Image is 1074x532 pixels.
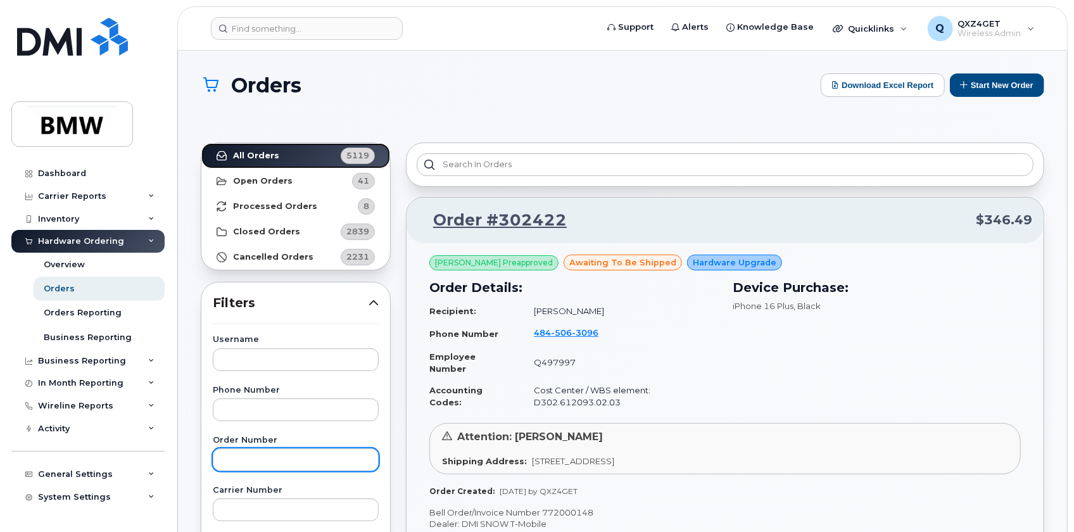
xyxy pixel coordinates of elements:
td: [PERSON_NAME] [522,300,717,322]
button: Download Excel Report [821,73,945,97]
span: 41 [358,175,369,187]
span: Attention: [PERSON_NAME] [457,431,603,443]
strong: Accounting Codes: [429,385,483,407]
span: iPhone 16 Plus [733,301,793,311]
label: Carrier Number [213,486,379,495]
a: Order #302422 [418,209,567,232]
span: 2231 [346,251,369,263]
a: Processed Orders8 [201,194,390,219]
label: Phone Number [213,386,379,395]
a: Open Orders41 [201,168,390,194]
span: , Black [793,301,821,311]
span: 8 [363,200,369,212]
span: 2839 [346,225,369,237]
span: $346.49 [976,211,1032,229]
td: Q497997 [522,346,717,379]
iframe: Messenger Launcher [1019,477,1065,522]
strong: Shipping Address: [442,456,527,466]
strong: Open Orders [233,176,293,186]
strong: Order Created: [429,486,495,496]
strong: Phone Number [429,329,498,339]
span: 3096 [572,327,598,338]
a: All Orders5119 [201,143,390,168]
strong: Employee Number [429,351,476,374]
a: Cancelled Orders2231 [201,244,390,270]
a: Closed Orders2839 [201,219,390,244]
span: Orders [231,74,301,96]
span: 506 [551,327,572,338]
span: 484 [534,327,598,338]
td: Cost Center / WBS element: D302.612093.02.03 [522,379,717,413]
strong: Cancelled Orders [233,252,313,262]
span: [DATE] by QXZ4GET [500,486,578,496]
p: Dealer: DMI SNOW T-Mobile [429,518,1021,530]
span: Filters [213,294,369,312]
a: 4845063096 [534,327,614,338]
span: awaiting to be shipped [569,256,676,269]
span: 5119 [346,149,369,161]
span: [PERSON_NAME] Preapproved [435,257,553,269]
strong: All Orders [233,151,279,161]
h3: Order Details: [429,278,717,297]
button: Start New Order [950,73,1044,97]
strong: Recipient: [429,306,476,316]
h3: Device Purchase: [733,278,1021,297]
span: Hardware Upgrade [693,256,776,269]
strong: Closed Orders [233,227,300,237]
p: Bell Order/Invoice Number 772000148 [429,507,1021,519]
label: Username [213,336,379,344]
span: [STREET_ADDRESS] [532,456,614,466]
label: Order Number [213,436,379,445]
strong: Processed Orders [233,201,317,212]
input: Search in orders [417,153,1033,176]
